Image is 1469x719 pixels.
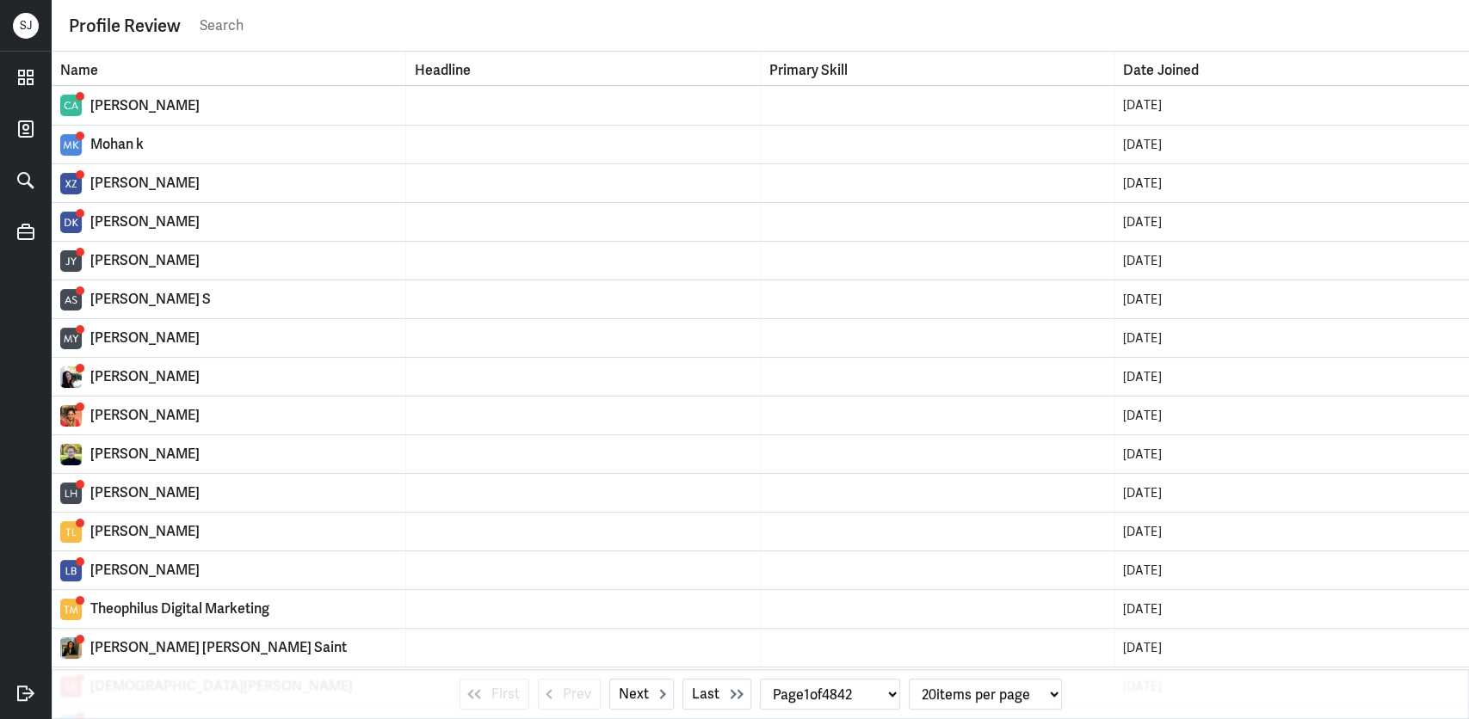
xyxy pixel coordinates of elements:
td: Headline [406,280,761,318]
td: Primary Skill [761,203,1115,241]
div: Profile Review [69,13,181,39]
div: [DATE] [1123,213,1460,231]
td: Name [52,667,406,705]
button: Last [682,679,751,710]
td: Date Joined [1114,513,1469,550]
td: Date Joined [1114,319,1469,357]
td: Name [52,126,406,163]
td: Date Joined [1114,242,1469,280]
a: [PERSON_NAME] [60,95,397,116]
td: Primary Skill [761,590,1115,628]
div: [DATE] [1123,484,1460,502]
td: Date Joined [1114,629,1469,667]
span: First [491,684,520,704]
div: [DATE] [1123,291,1460,309]
div: [DATE] [1123,368,1460,386]
td: Date Joined [1114,126,1469,163]
td: Headline [406,86,761,125]
div: [DATE] [1123,600,1460,618]
td: Date Joined [1114,86,1469,125]
span: Next [619,684,649,704]
td: Date Joined [1114,203,1469,241]
a: [PERSON_NAME] S [60,289,397,310]
td: Primary Skill [761,435,1115,473]
div: [DATE] [1123,446,1460,464]
td: Date Joined [1114,358,1469,396]
button: First [460,679,529,710]
td: Headline [406,358,761,396]
div: [PERSON_NAME] [90,446,397,463]
td: Headline [406,474,761,512]
td: Name [52,396,406,434]
div: [PERSON_NAME] [90,484,397,501]
div: [DATE] [1123,329,1460,347]
div: [PERSON_NAME] [90,213,397,230]
td: Primary Skill [761,358,1115,396]
a: Theophilus Digital Marketing [60,599,397,620]
td: Name [52,86,406,125]
div: [DATE] [1123,175,1460,193]
td: Name [52,164,406,202]
a: [PERSON_NAME] [60,405,397,427]
a: [PERSON_NAME] [PERSON_NAME] Saint [60,637,397,659]
td: Date Joined [1114,667,1469,705]
div: [PERSON_NAME] [PERSON_NAME] Saint [90,639,397,656]
div: S J [13,13,39,39]
span: Prev [563,684,591,704]
a: [PERSON_NAME] [60,328,397,349]
td: Headline [406,126,761,163]
td: Headline [406,435,761,473]
div: [DATE] [1123,252,1460,270]
td: Headline [406,396,761,434]
div: [DATE] [1123,136,1460,154]
a: [PERSON_NAME] [60,444,397,465]
div: [PERSON_NAME] [90,407,397,424]
th: Toggle SortBy [761,52,1115,85]
td: Name [52,319,406,357]
td: Date Joined [1114,474,1469,512]
a: [PERSON_NAME] [60,521,397,543]
td: Primary Skill [761,164,1115,202]
td: Primary Skill [761,551,1115,589]
td: Name [52,590,406,628]
td: Primary Skill [761,242,1115,280]
td: Headline [406,513,761,550]
td: Date Joined [1114,590,1469,628]
div: [DATE] [1123,562,1460,580]
td: Headline [406,319,761,357]
td: Name [52,435,406,473]
td: Primary Skill [761,513,1115,550]
td: Headline [406,242,761,280]
div: [DATE] [1123,639,1460,657]
td: Headline [406,203,761,241]
div: Theophilus Digital Marketing [90,600,397,618]
td: Name [52,242,406,280]
div: Mohan k [90,136,397,153]
div: [PERSON_NAME] S [90,291,397,308]
td: Name [52,203,406,241]
td: Date Joined [1114,435,1469,473]
th: Toggle SortBy [1114,52,1469,85]
div: [PERSON_NAME] [90,562,397,579]
div: [PERSON_NAME] [90,368,397,385]
th: Toggle SortBy [406,52,761,85]
div: [PERSON_NAME] [90,97,397,114]
td: Date Joined [1114,164,1469,202]
a: [PERSON_NAME] [60,212,397,233]
button: Next [609,679,674,710]
td: Headline [406,667,761,705]
span: Last [692,684,719,704]
td: Name [52,474,406,512]
th: Toggle SortBy [52,52,406,85]
div: [PERSON_NAME] [90,175,397,192]
td: Primary Skill [761,474,1115,512]
td: Primary Skill [761,629,1115,667]
a: [PERSON_NAME] [60,250,397,272]
td: Name [52,280,406,318]
td: Name [52,358,406,396]
a: [PERSON_NAME] [60,366,397,388]
td: Date Joined [1114,280,1469,318]
td: Primary Skill [761,396,1115,434]
a: [PERSON_NAME] [60,482,397,504]
td: Name [52,551,406,589]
